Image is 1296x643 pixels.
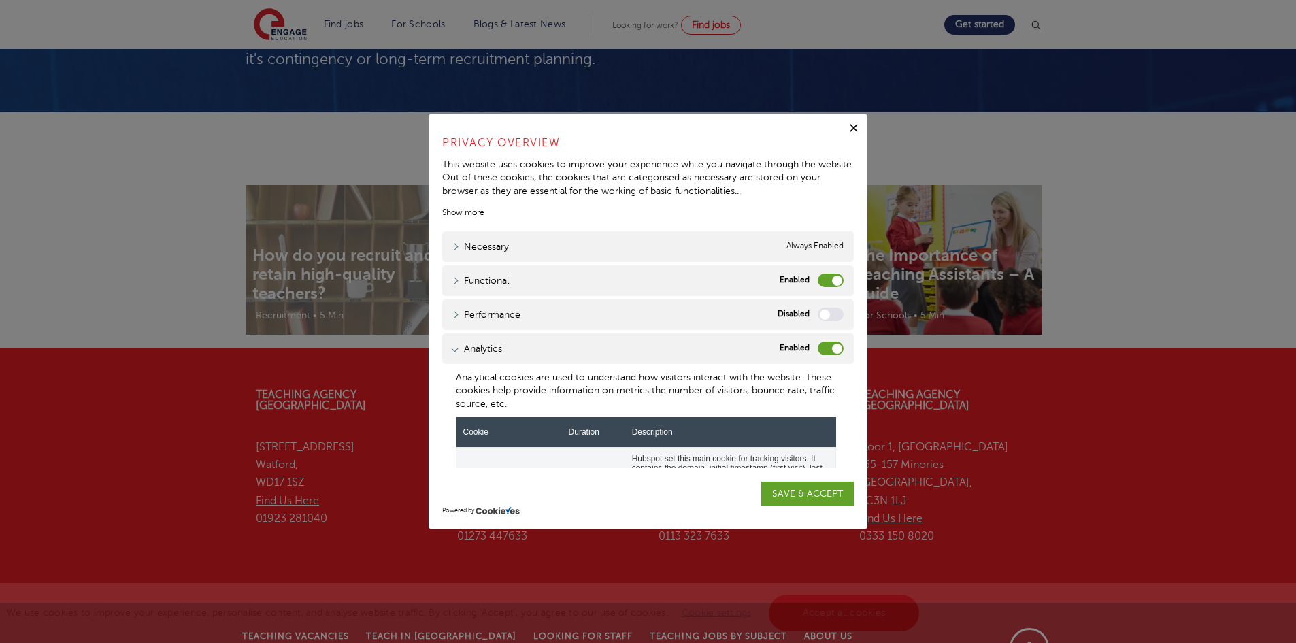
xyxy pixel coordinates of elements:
[786,240,844,254] span: Always Enabled
[442,135,854,151] h4: Privacy Overview
[682,608,752,618] a: Cookie settings
[761,482,854,506] a: SAVE & ACCEPT
[456,417,562,447] th: Cookie
[442,158,854,198] div: This website uses cookies to improve your experience while you navigate through the website. Out ...
[625,417,836,447] th: Description
[452,274,509,288] a: Functional
[452,342,502,356] a: Analytics
[562,417,625,447] th: Duration
[476,506,520,515] img: CookieYes Logo
[456,447,562,508] td: __hstc
[769,595,920,631] a: Accept all cookies
[7,608,923,618] span: We use cookies to improve your experience, personalise content, and analyse website traffic. By c...
[452,308,520,322] a: Performance
[442,206,484,218] a: Show more
[562,447,625,508] td: 6 months
[625,447,836,508] td: Hubspot set this main cookie for tracking visitors. It contains the domain, initial timestamp (fi...
[452,240,509,254] a: Necessary
[442,506,854,516] div: Powered by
